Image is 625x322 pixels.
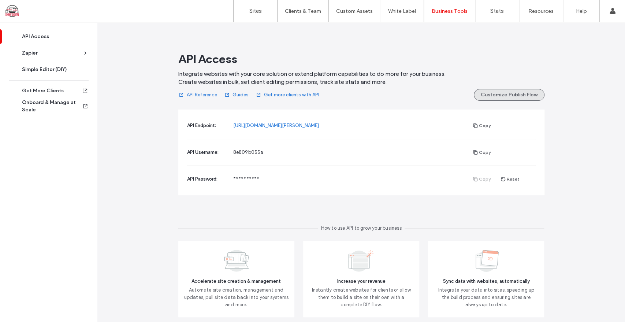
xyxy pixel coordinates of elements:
[490,8,504,14] label: Stats
[233,149,264,155] span: 8e809b055a
[184,286,289,308] span: Automate site creation, management and updates, pull site data back into your systems and more.
[22,87,81,95] div: Get More Clients
[184,278,289,285] span: Accelerate site creation & management
[16,5,31,12] span: Help
[468,148,496,157] button: Copy
[187,149,219,155] span: API Username:
[434,286,538,308] span: Integrate your data into sites, speeding up the build process and ensuring sites are always up to...
[468,121,496,130] button: Copy
[178,52,237,66] span: API Access
[249,8,262,14] label: Sites
[576,8,587,14] label: Help
[528,8,554,14] label: Resources
[22,33,82,40] div: API Access
[22,99,82,114] div: Onboard & Manage at Scale
[256,89,319,101] a: Get more clients with API
[224,89,249,101] a: Guides
[388,8,416,14] label: White Label
[434,278,538,285] span: Sync data with websites, automatically
[285,8,321,14] label: Clients & Team
[496,175,525,184] button: Reset
[178,70,446,86] span: Integrate websites with your core solution or extend platform capabilities to do more for your bu...
[309,286,413,308] span: Instantly create websites for clients or allow them to build a site on their own with a complete ...
[233,122,319,129] a: [URL][DOMAIN_NAME][PERSON_NAME]
[432,8,468,14] label: Business Tools
[187,176,217,182] span: API Password:
[22,66,82,73] div: Simple Editor (DIY)
[309,278,413,285] span: Increase your revenue
[187,123,216,128] span: API Endpoint:
[336,8,373,14] label: Custom Assets
[178,89,217,101] a: API Reference
[318,225,404,232] span: How to use API to grow your business
[474,89,544,101] button: Customize Publish Flow
[22,49,82,57] div: Zapier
